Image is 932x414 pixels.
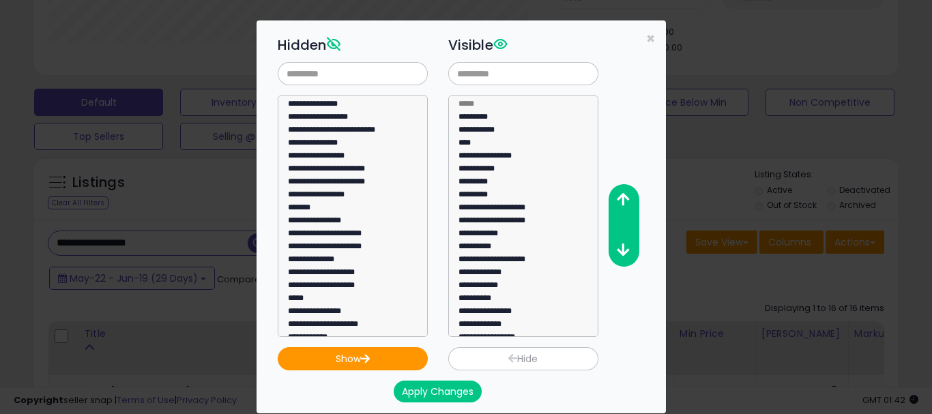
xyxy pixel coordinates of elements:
[448,35,598,55] h3: Visible
[278,35,428,55] h3: Hidden
[278,347,428,370] button: Show
[394,381,482,402] button: Apply Changes
[646,29,655,48] span: ×
[448,347,598,370] button: Hide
